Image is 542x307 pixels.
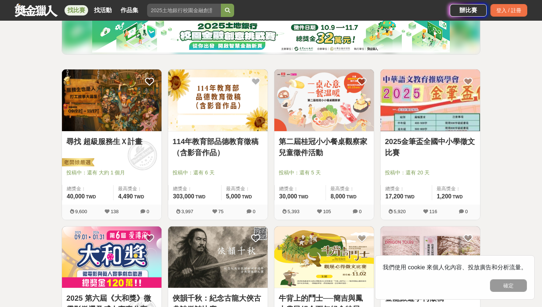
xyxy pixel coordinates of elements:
span: 0 [465,209,468,214]
span: TWD [453,194,463,199]
span: TWD [134,194,144,199]
span: 9,600 [75,209,87,214]
span: 投稿中：還有 5 天 [279,169,369,177]
span: 75 [218,209,223,214]
input: 2025土地銀行校園金融創意挑戰賽：從你出發 開啟智慧金融新頁 [147,4,221,17]
span: 最高獎金： [118,185,157,192]
span: TWD [404,194,414,199]
a: 辦比賽 [450,4,487,17]
span: 最高獎金： [330,185,369,192]
span: 總獎金： [67,185,109,192]
img: Cover Image [274,226,374,288]
span: 30,000 [279,193,297,199]
div: 登入 / 註冊 [490,4,527,17]
img: Cover Image [381,226,480,288]
span: 40,000 [67,193,85,199]
span: 總獎金： [173,185,217,192]
img: de0ec254-a5ce-4606-9358-3f20dd3f7ec9.png [92,19,450,52]
img: 老闆娘嚴選 [60,158,94,168]
img: Cover Image [274,69,374,131]
span: 最高獎金： [437,185,476,192]
span: TWD [347,194,357,199]
a: 2025金筆盃全國中小學徵文比賽 [385,136,476,158]
span: 0 [253,209,255,214]
a: 尋找 超級服務生Ｘ計畫 [66,136,157,147]
img: Cover Image [168,226,268,288]
span: 116 [429,209,437,214]
span: 4,490 [118,193,133,199]
span: 5,393 [288,209,300,214]
span: TWD [86,194,96,199]
a: 找活動 [91,5,115,16]
span: 投稿中：還有 6 天 [173,169,263,177]
span: 0 [146,209,149,214]
span: 1,200 [437,193,451,199]
span: TWD [195,194,205,199]
span: 總獎金： [279,185,321,192]
span: 5,920 [394,209,406,214]
span: TWD [242,194,252,199]
span: 0 [359,209,361,214]
span: 8,000 [330,193,345,199]
span: TWD [298,194,308,199]
span: 105 [323,209,331,214]
img: Cover Image [381,69,480,131]
a: 找比賽 [65,5,88,16]
span: 303,000 [173,193,194,199]
span: 我們使用 cookie 來個人化內容、投放廣告和分析流量。 [383,264,527,270]
img: Cover Image [62,226,161,288]
span: 3,997 [181,209,194,214]
button: 確定 [490,279,527,292]
span: 5,000 [226,193,241,199]
span: 最高獎金： [226,185,263,192]
a: 第二屆桂冠小小餐桌觀察家兒童徵件活動 [279,136,369,158]
a: 114年教育部品德教育徵稿（含影音作品） [173,136,263,158]
span: 總獎金： [385,185,427,192]
span: 投稿中：還有 大約 1 個月 [66,169,157,177]
a: 作品集 [118,5,141,16]
img: Cover Image [168,69,268,131]
span: 138 [111,209,119,214]
span: 17,200 [385,193,403,199]
span: 投稿中：還有 20 天 [385,169,476,177]
img: Cover Image [62,69,161,131]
